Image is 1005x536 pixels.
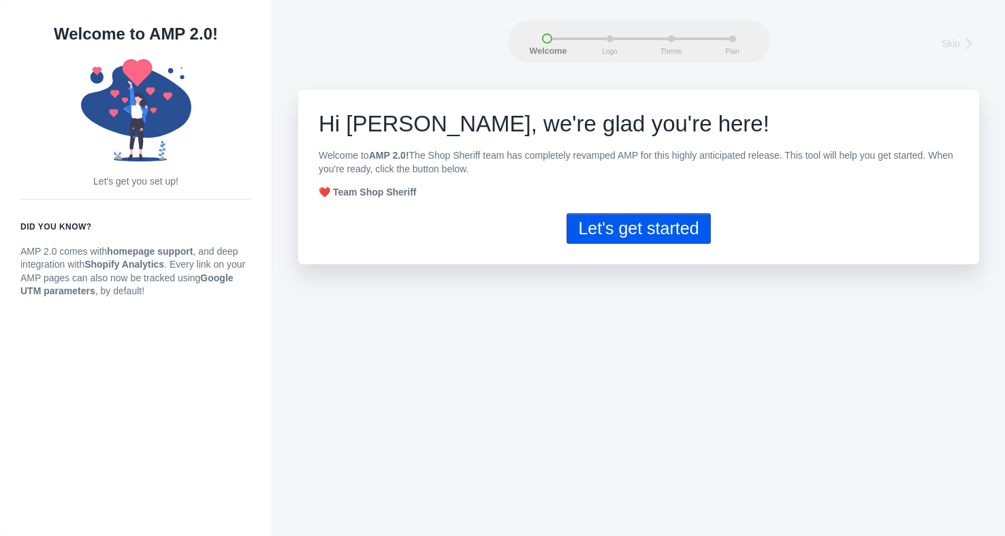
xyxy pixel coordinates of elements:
strong: homepage support [107,246,193,257]
span: Logo [593,48,627,55]
span: Welcome [530,47,564,57]
h1: Welcome to AMP 2.0! [20,20,251,48]
strong: Google UTM parameters [20,272,234,297]
span: Hi [PERSON_NAME], w [319,111,560,136]
strong: Shopify Analytics [84,259,164,270]
p: AMP 2.0 comes with , and deep integration with . Every link on your AMP pages can also now be tra... [20,245,251,298]
h1: e're glad you're here! [319,110,959,138]
button: Let's get started [567,213,710,244]
h6: Did you know? [20,220,251,234]
span: Skip [942,37,960,50]
span: Plan [716,48,750,55]
p: Let's get you set up! [20,175,251,189]
p: Welcome to The Shop Sheriff team has completely revamped AMP for this highly anticipated release.... [319,149,959,176]
b: AMP 2.0! [369,150,409,161]
strong: ❤️ Team Shop Sheriff [319,187,417,198]
span: Theme [654,48,688,55]
a: Skip [942,33,981,52]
